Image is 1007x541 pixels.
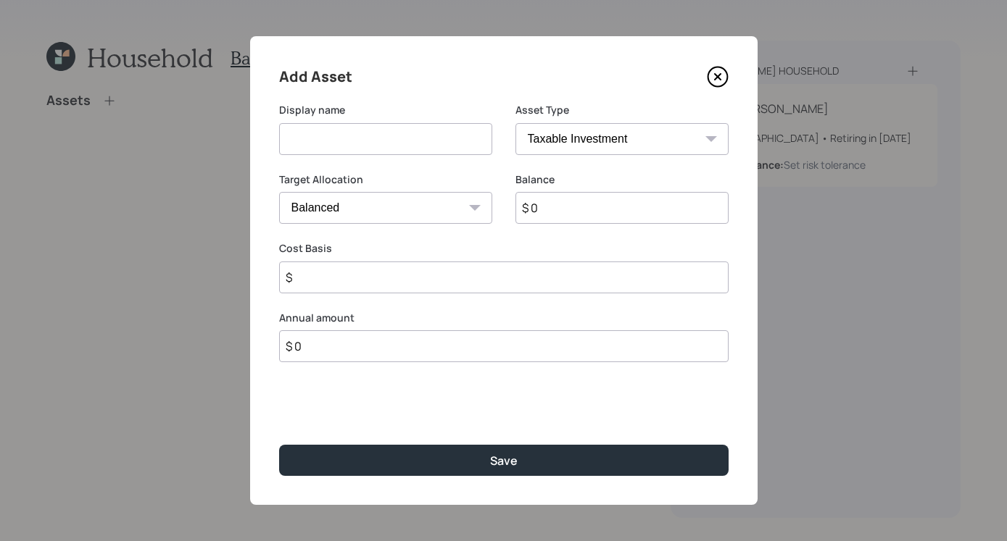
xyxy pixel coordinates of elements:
label: Target Allocation [279,172,492,187]
div: Save [490,453,518,469]
h4: Add Asset [279,65,352,88]
label: Annual amount [279,311,729,325]
label: Balance [515,172,729,187]
label: Asset Type [515,103,729,117]
label: Display name [279,103,492,117]
button: Save [279,445,729,476]
label: Cost Basis [279,241,729,256]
